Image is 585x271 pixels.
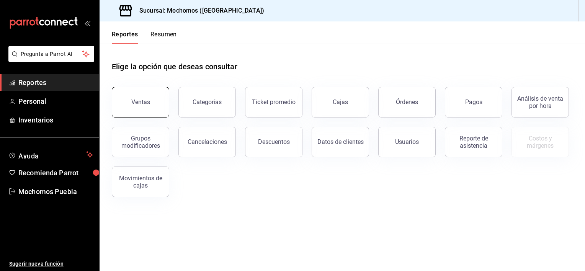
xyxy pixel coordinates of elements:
div: Órdenes [396,98,418,106]
div: Usuarios [395,138,419,145]
button: Órdenes [378,87,436,118]
span: Pregunta a Parrot AI [21,50,82,58]
h3: Sucursal: Mochomos ([GEOGRAPHIC_DATA]) [133,6,264,15]
div: Grupos modificadores [117,135,164,149]
button: Movimientos de cajas [112,167,169,197]
button: open_drawer_menu [84,20,90,26]
span: Ayuda [18,150,83,159]
div: Costos y márgenes [516,135,564,149]
div: Pagos [465,98,482,106]
div: Análisis de venta por hora [516,95,564,109]
button: Cancelaciones [178,127,236,157]
span: Sugerir nueva función [9,260,93,268]
button: Reporte de asistencia [445,127,502,157]
span: Reportes [18,77,93,88]
button: Categorías [178,87,236,118]
button: Análisis de venta por hora [511,87,569,118]
button: Ticket promedio [245,87,302,118]
a: Pregunta a Parrot AI [5,56,94,64]
button: Pagos [445,87,502,118]
div: Descuentos [258,138,290,145]
button: Usuarios [378,127,436,157]
button: Grupos modificadores [112,127,169,157]
h1: Elige la opción que deseas consultar [112,61,237,72]
button: Datos de clientes [312,127,369,157]
button: Resumen [150,31,177,44]
div: Reporte de asistencia [450,135,497,149]
div: Datos de clientes [317,138,364,145]
button: Descuentos [245,127,302,157]
span: Inventarios [18,115,93,125]
div: Ventas [131,98,150,106]
button: Contrata inventarios para ver este reporte [511,127,569,157]
span: Personal [18,96,93,106]
div: Ticket promedio [252,98,296,106]
span: Recomienda Parrot [18,168,93,178]
div: Cajas [333,98,348,106]
div: Movimientos de cajas [117,175,164,189]
button: Pregunta a Parrot AI [8,46,94,62]
div: Categorías [193,98,222,106]
div: navigation tabs [112,31,177,44]
div: Cancelaciones [188,138,227,145]
span: Mochomos Puebla [18,186,93,197]
button: Reportes [112,31,138,44]
button: Cajas [312,87,369,118]
button: Ventas [112,87,169,118]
